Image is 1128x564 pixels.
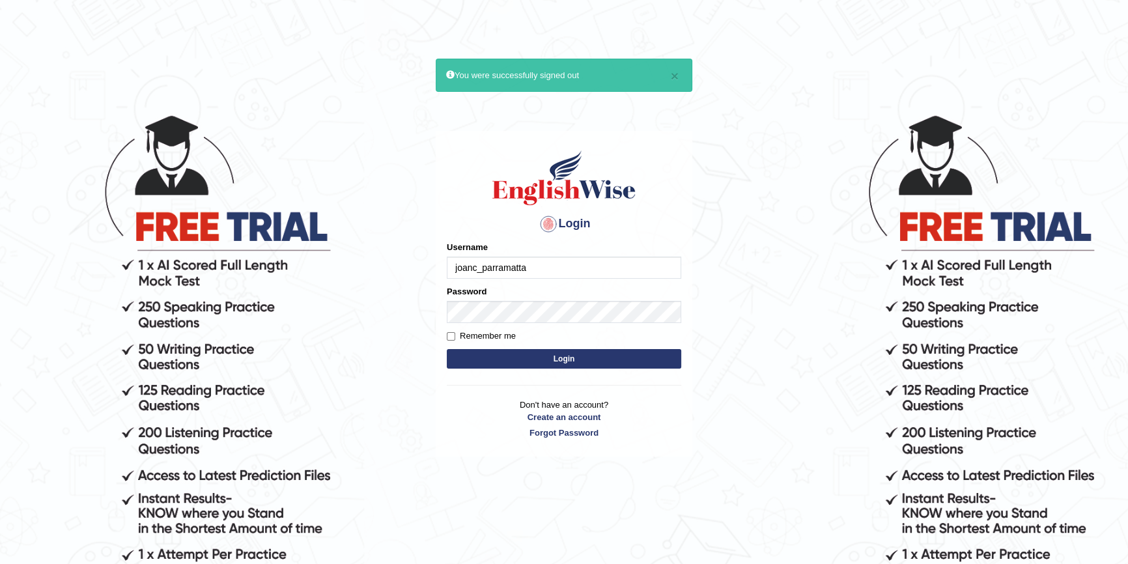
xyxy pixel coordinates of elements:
button: × [671,69,679,83]
img: Logo of English Wise sign in for intelligent practice with AI [490,148,638,207]
label: Password [447,285,486,298]
input: Remember me [447,332,455,341]
label: Username [447,241,488,253]
button: Login [447,349,681,369]
div: You were successfully signed out [436,59,692,92]
a: Forgot Password [447,427,681,439]
a: Create an account [447,411,681,423]
h4: Login [447,214,681,234]
p: Don't have an account? [447,399,681,439]
label: Remember me [447,330,516,343]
